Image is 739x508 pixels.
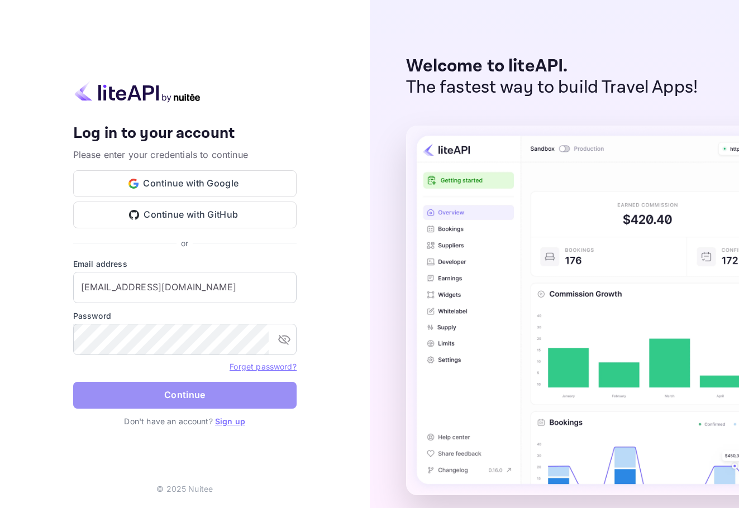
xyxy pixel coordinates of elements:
label: Email address [73,258,297,270]
p: The fastest way to build Travel Apps! [406,77,698,98]
h4: Log in to your account [73,124,297,143]
input: Enter your email address [73,272,297,303]
a: Sign up [215,416,245,426]
p: or [181,237,188,249]
p: Don't have an account? [73,415,297,427]
button: Continue [73,382,297,409]
img: liteapi [73,81,202,103]
label: Password [73,310,297,322]
button: toggle password visibility [273,328,295,351]
a: Forget password? [230,362,296,371]
button: Continue with GitHub [73,202,297,228]
p: Welcome to liteAPI. [406,56,698,77]
p: Please enter your credentials to continue [73,148,297,161]
a: Forget password? [230,361,296,372]
button: Continue with Google [73,170,297,197]
p: © 2025 Nuitee [156,483,213,495]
